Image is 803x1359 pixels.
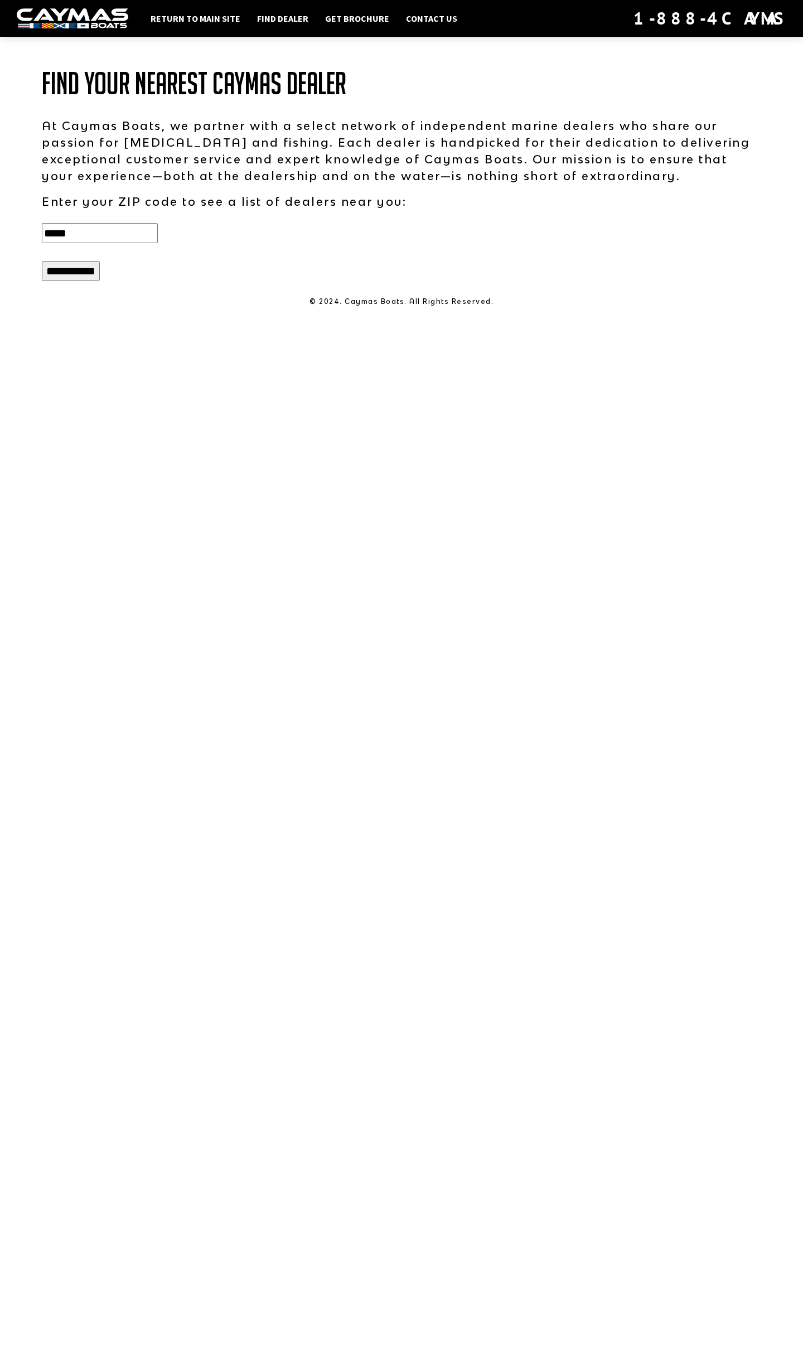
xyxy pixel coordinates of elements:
[320,11,395,26] a: Get Brochure
[145,11,246,26] a: Return to main site
[42,297,761,307] p: © 2024. Caymas Boats. All Rights Reserved.
[633,6,786,31] div: 1-888-4CAYMAS
[251,11,314,26] a: Find Dealer
[42,117,761,184] p: At Caymas Boats, we partner with a select network of independent marine dealers who share our pas...
[400,11,463,26] a: Contact Us
[42,67,761,100] h1: Find Your Nearest Caymas Dealer
[17,8,128,29] img: white-logo-c9c8dbefe5ff5ceceb0f0178aa75bf4bb51f6bca0971e226c86eb53dfe498488.png
[42,193,761,210] p: Enter your ZIP code to see a list of dealers near you:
